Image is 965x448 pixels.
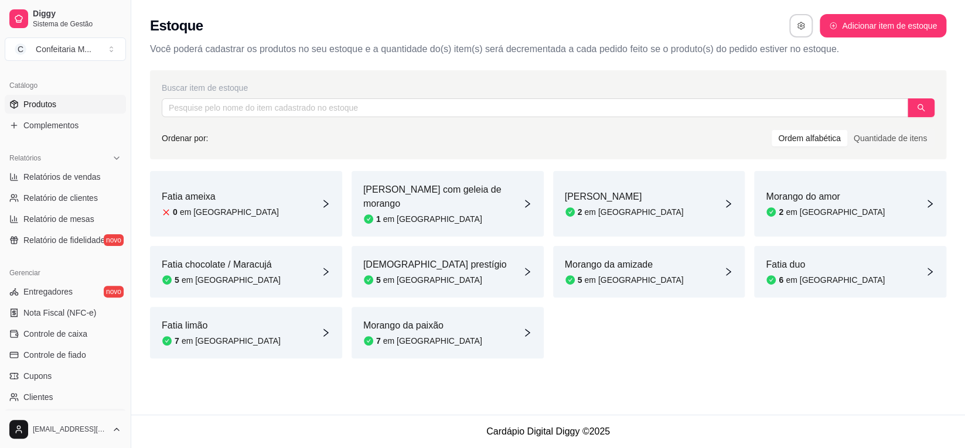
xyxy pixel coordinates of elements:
a: Controle de fiado [5,346,126,364]
span: right [925,267,935,276]
article: 2 [779,206,783,218]
div: Quantidade de itens [847,130,933,146]
div: Buscar item de estoque [162,82,935,94]
a: Controle de caixa [5,324,126,343]
span: Nota Fiscal (NFC-e) [23,307,96,319]
button: Select a team [5,37,126,61]
div: Catálogo [5,76,126,95]
div: Confeitaria M ... [36,43,91,55]
input: Pesquise pelo nome do item cadastrado no estoque [162,98,908,117]
article: [PERSON_NAME] [565,190,684,204]
span: Relatório de fidelidade [23,234,105,246]
article: 5 [175,274,179,286]
span: Cupons [23,370,52,382]
article: Morango da paixão [363,319,482,333]
article: 1 [376,213,381,225]
article: 7 [175,335,179,347]
span: Relatórios [9,153,41,163]
article: em [GEOGRAPHIC_DATA] [383,335,482,347]
span: right [724,199,733,208]
span: Clientes [23,391,53,403]
span: right [523,328,532,337]
article: 5 [376,274,381,286]
article: [DEMOGRAPHIC_DATA] prestígio [363,258,507,272]
a: Nota Fiscal (NFC-e) [5,303,126,322]
span: [EMAIL_ADDRESS][DOMAIN_NAME] [33,425,107,434]
article: em [GEOGRAPHIC_DATA] [383,213,482,225]
span: Entregadores [23,286,73,297]
span: right [321,199,330,208]
span: Relatório de mesas [23,213,94,225]
article: Fatia duo [766,258,885,272]
span: right [925,199,935,208]
a: Relatório de clientes [5,189,126,207]
button: search [908,98,935,117]
article: Fatia chocolate / Maracujá [162,258,281,272]
article: Fatia limão [162,319,281,333]
button: Adicionar item de estoque [820,14,946,37]
article: Fatia ameixa [162,190,279,204]
p: Você poderá cadastrar os produtos no seu estoque e a quantidade do(s) item(s) será decrementada a... [150,42,946,56]
footer: Cardápio Digital Diggy © 2025 [131,415,965,448]
article: [PERSON_NAME] com geleia de morango [363,183,523,211]
div: Gerenciar [5,264,126,282]
span: Relatórios de vendas [23,171,101,183]
span: Diggy [33,9,121,19]
span: C [15,43,26,55]
article: 0 [173,206,178,218]
article: em [GEOGRAPHIC_DATA] [584,206,683,218]
article: em [GEOGRAPHIC_DATA] [383,274,482,286]
a: Cupons [5,367,126,385]
span: Relatório de clientes [23,192,98,204]
a: Relatórios de vendas [5,167,126,186]
article: 6 [779,274,783,286]
span: right [724,267,733,276]
a: Entregadoresnovo [5,282,126,301]
a: DiggySistema de Gestão [5,5,126,33]
article: em [GEOGRAPHIC_DATA] [786,206,885,218]
article: em [GEOGRAPHIC_DATA] [584,274,683,286]
article: em [GEOGRAPHIC_DATA] [182,274,281,286]
article: Morango da amizade [565,258,684,272]
article: em [GEOGRAPHIC_DATA] [180,206,279,218]
article: 7 [376,335,381,347]
span: right [321,328,330,337]
button: [EMAIL_ADDRESS][DOMAIN_NAME] [5,415,126,443]
span: Produtos [23,98,56,110]
a: Produtos [5,95,126,114]
a: Estoque [5,409,126,428]
span: right [523,199,532,208]
a: Clientes [5,388,126,406]
a: Relatório de fidelidadenovo [5,231,126,249]
span: Controle de fiado [23,349,86,361]
h2: Estoque [150,16,203,35]
article: em [GEOGRAPHIC_DATA] [182,335,281,347]
a: Relatório de mesas [5,210,126,228]
span: Complementos [23,119,79,131]
span: right [321,267,330,276]
span: right [523,267,532,276]
span: Sistema de Gestão [33,19,121,29]
article: 5 [578,274,582,286]
a: Complementos [5,116,126,135]
span: search [917,104,925,112]
span: Controle de caixa [23,328,87,340]
article: 2 [578,206,582,218]
article: Morango do amor [766,190,885,204]
article: Ordenar por: [162,132,208,145]
article: em [GEOGRAPHIC_DATA] [786,274,885,286]
div: Ordem alfabética [772,130,847,146]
